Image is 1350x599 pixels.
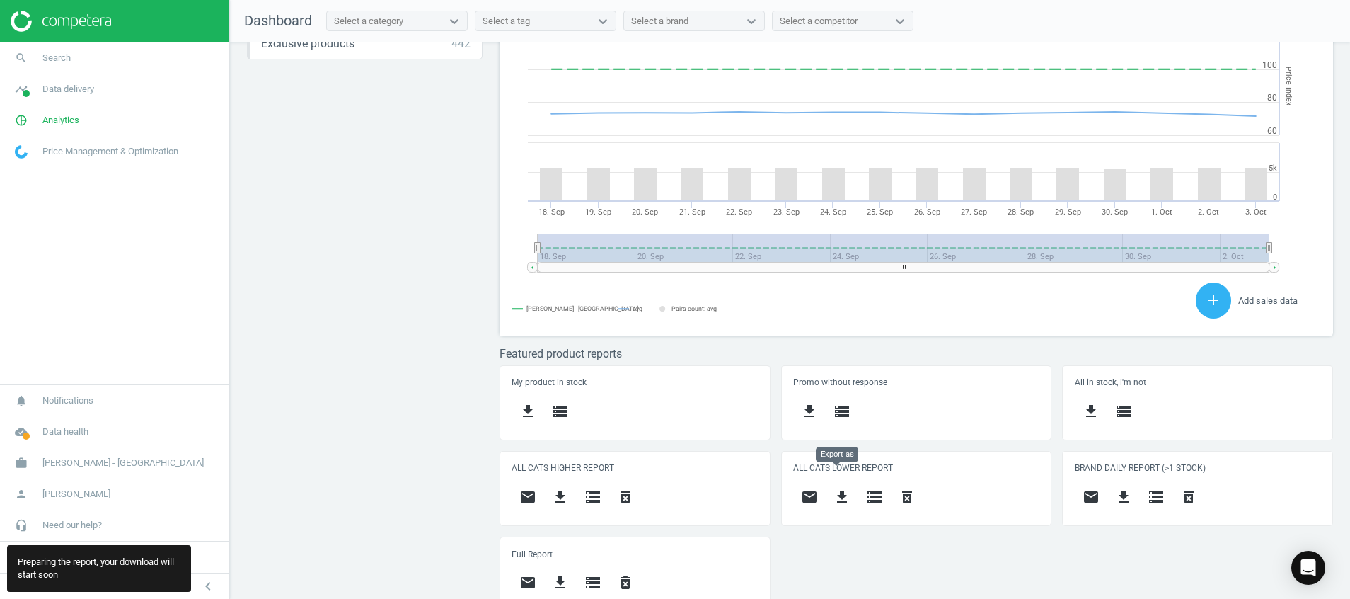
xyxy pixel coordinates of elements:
[526,305,638,312] tspan: [PERSON_NAME] - [GEOGRAPHIC_DATA]
[512,377,758,387] h5: My product in stock
[585,207,611,217] tspan: 19. Sep
[826,481,858,514] button: get_app
[512,395,544,428] button: get_app
[544,395,577,428] button: storage
[793,463,1039,473] h5: ALL CATS LOWER REPORT
[1284,67,1293,105] tspan: Price Index
[1269,164,1277,173] text: 5k
[512,549,758,559] h5: Full Report
[1180,489,1197,506] i: delete_forever
[891,481,923,514] button: delete_forever
[1075,377,1321,387] h5: All in stock, i'm not
[1267,93,1277,103] text: 80
[914,207,940,217] tspan: 26. Sep
[8,481,35,508] i: person
[538,207,565,217] tspan: 18. Sep
[1151,207,1172,217] tspan: 1. Oct
[1245,207,1267,217] tspan: 3. Oct
[820,207,846,217] tspan: 24. Sep
[261,36,354,52] span: Exclusive products
[244,12,312,29] span: Dashboard
[519,403,536,420] i: get_app
[631,15,688,28] div: Select a brand
[11,11,111,32] img: ajHJNr6hYgQAAAAASUVORK5CYII=
[793,377,1039,387] h5: Promo without response
[1008,207,1034,217] tspan: 28. Sep
[1083,403,1100,420] i: get_app
[833,489,850,506] i: get_app
[1238,295,1298,306] span: Add sales data
[826,395,858,428] button: storage
[867,207,893,217] tspan: 25. Sep
[1198,207,1219,217] tspan: 2. Oct
[1075,481,1107,514] button: email
[200,578,217,595] i: chevron_left
[483,15,530,28] div: Select a tag
[8,76,35,103] i: timeline
[961,207,987,217] tspan: 27. Sep
[1291,551,1325,585] div: Open Intercom Messenger
[609,481,642,514] button: delete_forever
[552,574,569,591] i: get_app
[8,45,35,72] i: search
[15,145,28,159] img: wGWNvw8QSZomAAAAABJRU5ErkJggg==
[334,15,403,28] div: Select a category
[1172,481,1205,514] button: delete_forever
[1273,193,1277,202] text: 0
[833,403,850,420] i: storage
[7,545,191,592] div: Preparing the report, your download will start soon
[1075,463,1321,473] h5: BRAND DAILY REPORT (>1 STOCK)
[1107,481,1140,514] button: get_app
[632,207,658,217] tspan: 20. Sep
[679,207,705,217] tspan: 21. Sep
[584,574,601,591] i: storage
[519,574,536,591] i: email
[633,305,642,312] tspan: avg
[780,15,858,28] div: Select a competitor
[899,489,916,506] i: delete_forever
[512,481,544,514] button: email
[858,481,891,514] button: storage
[42,457,204,469] span: [PERSON_NAME] - [GEOGRAPHIC_DATA]
[1267,126,1277,136] text: 60
[42,83,94,96] span: Data delivery
[726,207,752,217] tspan: 22. Sep
[8,450,35,477] i: work
[552,403,569,420] i: storage
[671,305,717,312] tspan: Pairs count: avg
[816,447,858,462] div: Export as
[866,489,883,506] i: storage
[1196,283,1231,319] button: add
[1115,403,1132,420] i: storage
[793,395,826,428] button: get_app
[617,489,634,506] i: delete_forever
[8,418,35,445] i: cloud_done
[42,145,178,158] span: Price Management & Optimization
[42,114,79,127] span: Analytics
[1075,395,1107,428] button: get_app
[1055,207,1081,217] tspan: 29. Sep
[1205,292,1222,309] i: add
[1083,489,1100,506] i: email
[8,387,35,414] i: notifications
[42,426,88,438] span: Data health
[8,107,35,134] i: pie_chart_outlined
[8,512,35,539] i: headset_mic
[512,463,758,473] h5: ALL CATS HIGHER REPORT
[1140,481,1172,514] button: storage
[42,52,71,64] span: Search
[42,394,93,407] span: Notifications
[1102,207,1128,217] tspan: 30. Sep
[617,574,634,591] i: delete_forever
[500,347,1333,360] h3: Featured product reports
[1107,395,1140,428] button: storage
[793,481,826,514] button: email
[519,489,536,506] i: email
[577,481,609,514] button: storage
[42,488,110,501] span: [PERSON_NAME]
[552,489,569,506] i: get_app
[801,489,818,506] i: email
[1262,60,1277,70] text: 100
[190,577,226,595] button: chevron_left
[773,207,800,217] tspan: 23. Sep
